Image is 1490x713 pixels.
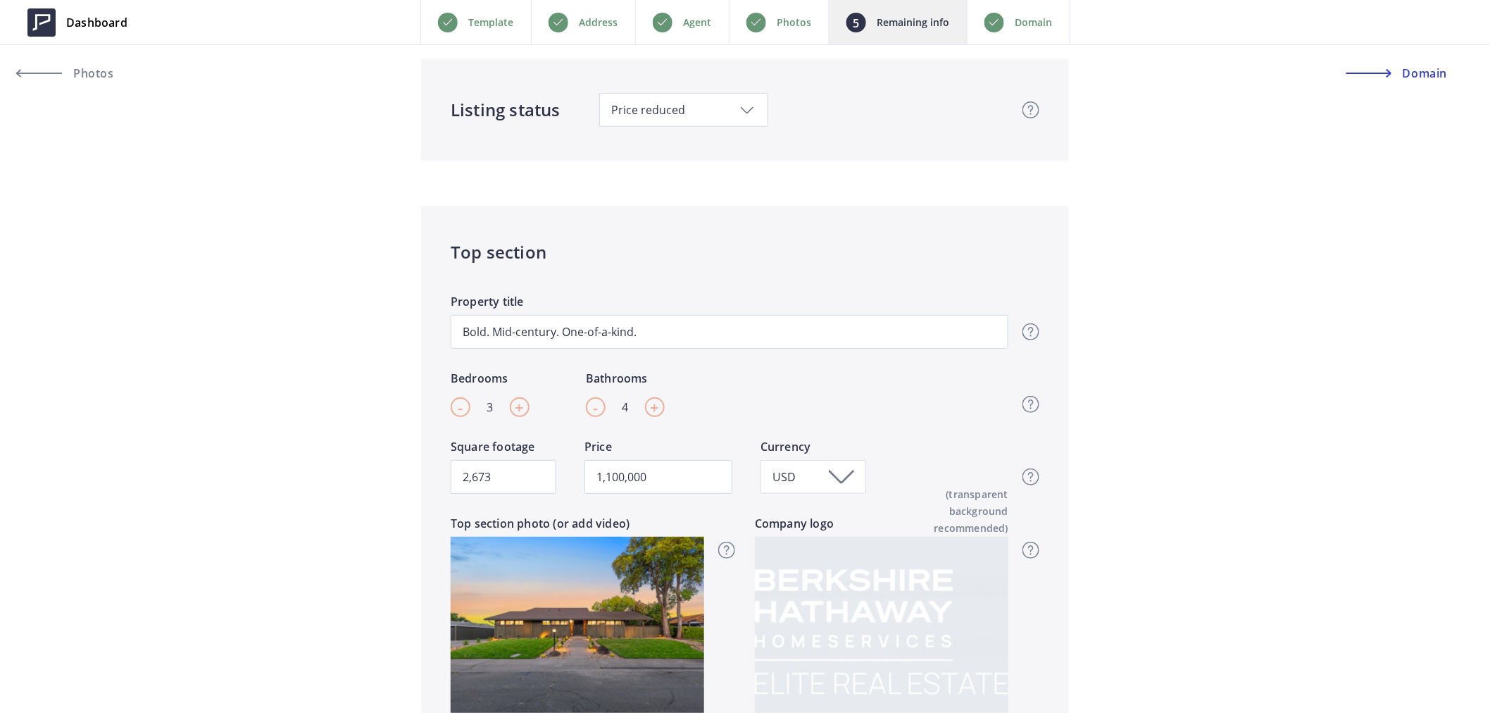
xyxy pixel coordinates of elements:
img: question [1022,469,1039,485]
iframe: Drift Widget Chat Window [1200,497,1482,651]
p: Address [580,14,618,31]
span: - [594,397,599,418]
img: question [1022,323,1039,340]
span: Price reduced [611,102,756,118]
img: question [1022,396,1039,413]
label: Price [584,438,732,460]
h4: Top section [451,240,1039,265]
img: question [1022,101,1039,118]
label: Currency [760,438,866,460]
p: Domain [1015,14,1053,31]
input: A location unlike any other [451,315,1008,349]
button: Domain [1346,56,1473,90]
img: question [718,542,735,559]
label: Bathrooms [586,370,665,392]
h4: Listing status [451,97,561,123]
a: Photos [17,56,144,90]
span: Dashboard [66,14,127,31]
span: + [651,397,660,418]
p: Photos [777,14,812,31]
label: Property title [451,293,1008,315]
span: - [458,397,463,418]
label: Bedrooms [451,370,530,392]
p: Template [469,14,514,31]
span: USD [772,469,799,485]
span: Photos [70,68,114,79]
span: Domain [1399,68,1448,79]
input: 4,600 [451,460,556,494]
span: (transparent background recommended) [886,486,1008,537]
input: 1,600,000 [584,460,732,494]
label: Square footage [451,438,556,460]
p: Agent [684,14,712,31]
a: Dashboard [17,1,138,44]
iframe: Drift Widget Chat Controller [1420,643,1473,696]
label: Top section photo (or add video) [451,515,704,537]
span: + [515,397,525,418]
label: Company logo [755,515,1008,537]
p: Remaining info [877,14,950,31]
img: question [1022,542,1039,559]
